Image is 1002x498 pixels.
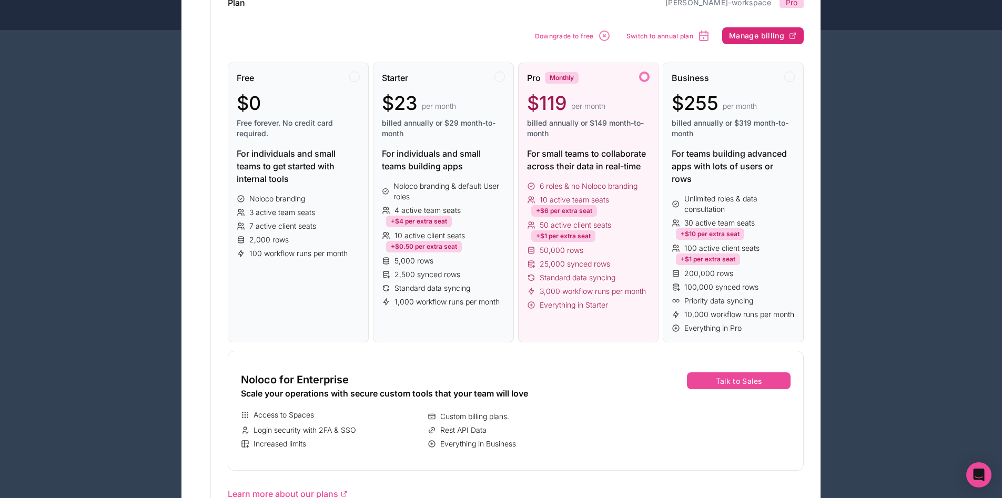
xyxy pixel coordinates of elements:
span: per month [422,101,456,111]
button: Manage billing [722,27,804,44]
span: 100 workflow runs per month [249,248,348,259]
span: 2,000 rows [249,235,289,245]
span: Everything in Starter [540,300,608,310]
div: +$1 per extra seat [531,230,595,242]
span: Unlimited roles & data consultation [684,194,795,215]
span: Free forever. No credit card required. [237,118,360,139]
span: Priority data syncing [684,296,753,306]
span: $119 [527,93,567,114]
span: 100,000 synced rows [684,282,758,292]
span: 10,000 workflow runs per month [684,309,794,320]
div: Open Intercom Messenger [966,462,991,487]
span: 25,000 synced rows [540,259,610,269]
span: Switch to annual plan [626,32,693,40]
span: 50,000 rows [540,245,583,256]
span: $23 [382,93,418,114]
span: per month [723,101,757,111]
span: 30 active team seats [684,218,755,228]
span: 200,000 rows [684,268,733,279]
div: +$10 per extra seat [676,228,744,240]
span: Downgrade to free [535,32,594,40]
div: For individuals and small teams building apps [382,147,505,172]
div: For teams building advanced apps with lots of users or rows [672,147,795,185]
span: 10 active team seats [540,195,609,205]
span: $255 [672,93,718,114]
div: +$1 per extra seat [676,253,740,265]
span: Rest API Data [440,425,487,435]
span: $0 [237,93,261,114]
div: +$4 per extra seat [386,216,452,227]
button: Switch to annual plan [623,26,714,46]
span: 5,000 rows [394,256,433,266]
div: For small teams to collaborate across their data in real-time [527,147,650,172]
span: per month [571,101,605,111]
span: Manage billing [729,31,784,40]
div: Scale your operations with secure custom tools that your team will love [241,387,610,400]
span: Custom billing plans. [440,411,509,422]
div: Monthly [545,72,579,84]
span: 10 active client seats [394,230,465,241]
span: 3 active team seats [249,207,315,218]
span: 4 active team seats [394,205,461,216]
span: Noloco branding & default User roles [393,181,504,202]
button: Talk to Sales [687,372,791,389]
span: 100 active client seats [684,243,760,253]
span: 6 roles & no Noloco branding [540,181,637,191]
span: Starter [382,72,408,84]
span: billed annually or $149 month-to-month [527,118,650,139]
button: Downgrade to free [531,26,614,46]
span: 2,500 synced rows [394,269,460,280]
div: +$0.50 per extra seat [386,241,462,252]
span: Everything in Business [440,439,516,449]
span: Noloco branding [249,194,305,204]
span: 3,000 workflow runs per month [540,286,646,297]
span: 50 active client seats [540,220,611,230]
span: Access to Spaces [254,410,314,420]
span: billed annually or $319 month-to-month [672,118,795,139]
span: Pro [527,72,541,84]
span: Business [672,72,709,84]
span: billed annually or $29 month-to-month [382,118,505,139]
div: +$6 per extra seat [531,205,597,217]
span: Standard data syncing [540,272,615,283]
span: Login security with 2FA & SSO [254,425,356,435]
span: Free [237,72,254,84]
span: Noloco for Enterprise [241,372,349,387]
span: Everything in Pro [684,323,742,333]
span: 7 active client seats [249,221,316,231]
span: 1,000 workflow runs per month [394,297,500,307]
span: Standard data syncing [394,283,470,293]
span: Increased limits [254,439,306,449]
div: For individuals and small teams to get started with internal tools [237,147,360,185]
